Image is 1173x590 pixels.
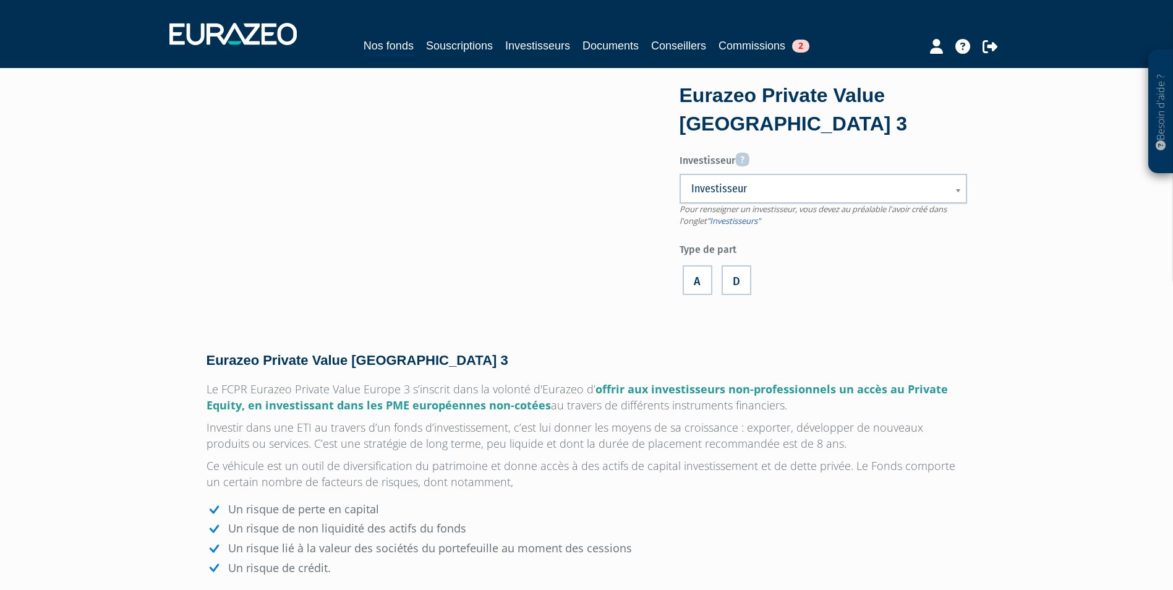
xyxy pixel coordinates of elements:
[505,37,570,54] a: Investisseurs
[707,215,761,226] a: "Investisseurs"
[207,458,967,490] p: Ce véhicule est un outil de diversification du patrimoine et donne accès à des actifs de capital ...
[207,419,967,451] p: Investir dans une ETI au travers d’un fonds d’investissement, c’est lui donner les moyens de sa c...
[582,37,639,54] a: Documents
[207,381,967,413] p: Le FCPR Eurazeo Private Value Europe 3 s’inscrit dans la volonté d'Eurazeo d’ au travers de diffé...
[207,353,967,368] h4: Eurazeo Private Value [GEOGRAPHIC_DATA] 3
[207,503,967,516] li: Un risque de perte en capital
[722,265,751,295] label: D
[207,522,967,536] li: Un risque de non liquidité des actifs du fonds
[207,87,644,333] iframe: YouTube video player
[169,23,297,45] img: 1732889491-logotype_eurazeo_blanc_rvb.png
[683,265,712,295] label: A
[426,37,493,54] a: Souscriptions
[207,562,967,575] li: Un risque de crédit.
[1154,56,1168,168] p: Besoin d'aide ?
[680,203,947,226] span: Pour renseigner un investisseur, vous devez au préalable l'avoir créé dans l'onglet
[680,82,967,138] div: Eurazeo Private Value [GEOGRAPHIC_DATA] 3
[207,382,948,413] span: offrir aux investisseurs non-professionnels un accès au Private Equity, en investissant dans les ...
[680,148,967,168] label: Investisseur
[719,37,809,54] a: Commissions2
[691,181,939,196] span: Investisseur
[651,37,706,54] a: Conseillers
[792,40,809,53] span: 2
[680,239,967,257] label: Type de part
[364,37,414,56] a: Nos fonds
[207,542,967,555] li: Un risque lié à la valeur des sociétés du portefeuille au moment des cessions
